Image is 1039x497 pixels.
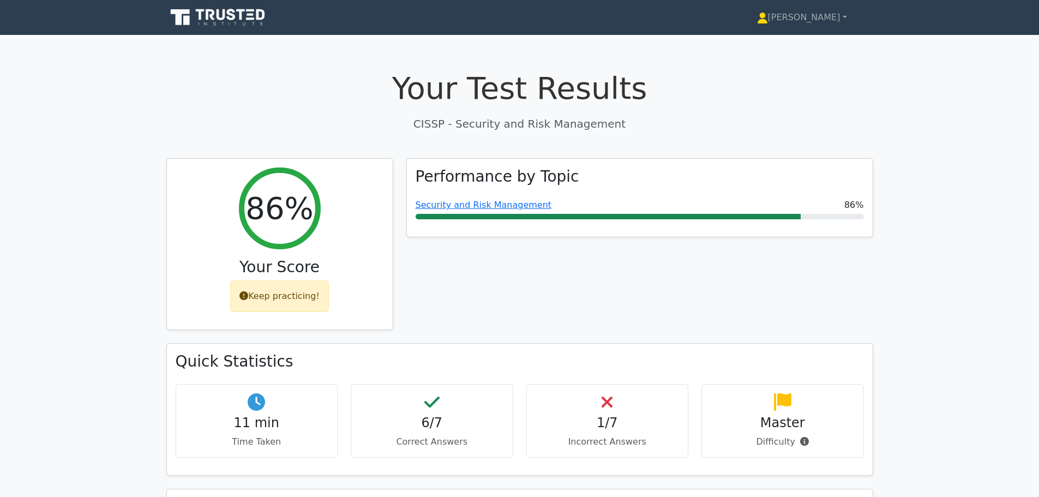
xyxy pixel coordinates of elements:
h1: Your Test Results [166,70,873,106]
h4: 6/7 [360,415,504,431]
p: Time Taken [185,435,329,448]
a: Security and Risk Management [416,200,552,210]
h3: Performance by Topic [416,167,579,186]
a: [PERSON_NAME] [731,7,873,28]
p: CISSP - Security and Risk Management [166,116,873,132]
h4: 11 min [185,415,329,431]
div: Keep practicing! [230,280,329,312]
span: 86% [844,199,864,212]
h3: Your Score [176,258,384,277]
p: Incorrect Answers [536,435,680,448]
p: Difficulty [711,435,855,448]
h3: Quick Statistics [176,352,864,371]
h4: 1/7 [536,415,680,431]
h4: Master [711,415,855,431]
h2: 86% [245,190,313,226]
p: Correct Answers [360,435,504,448]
